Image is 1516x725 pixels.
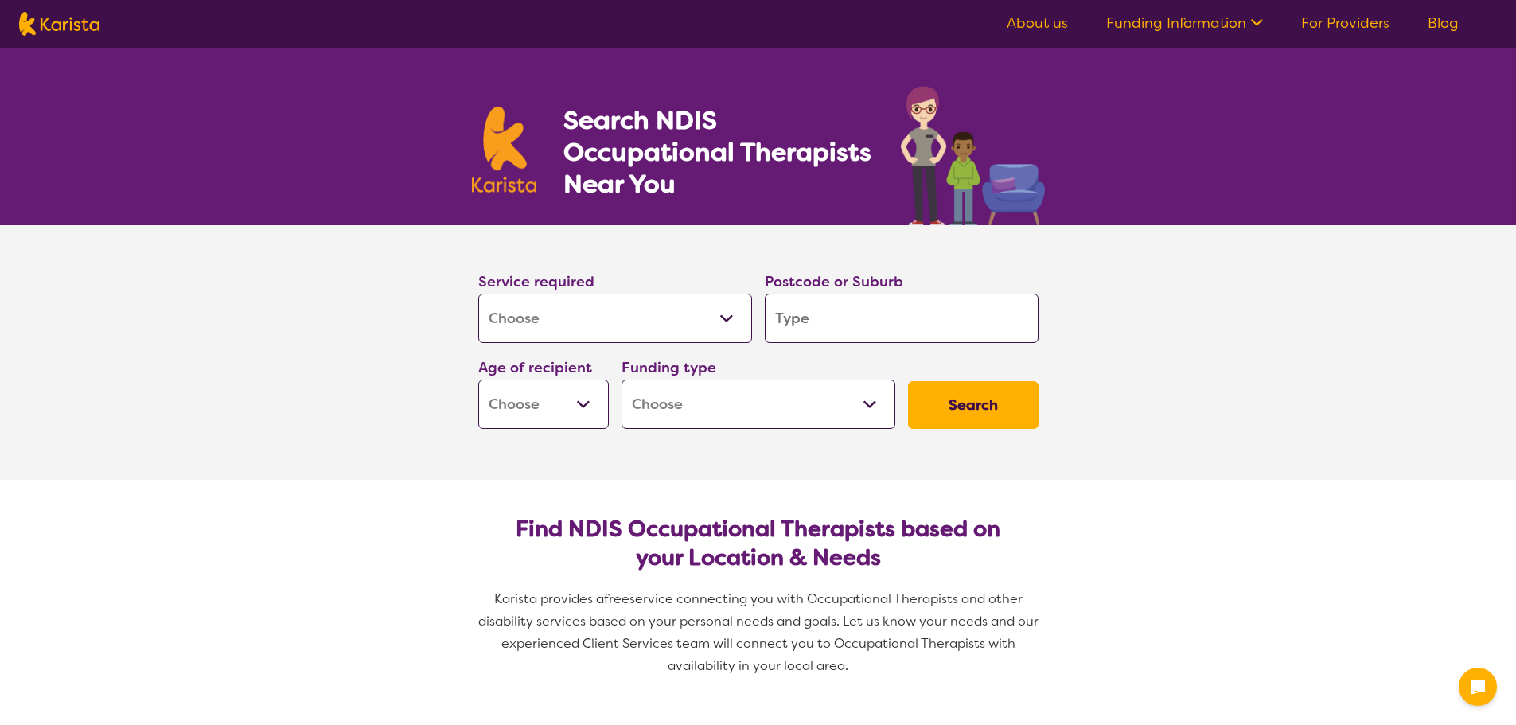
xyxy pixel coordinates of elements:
[1007,14,1068,33] a: About us
[478,591,1042,674] span: service connecting you with Occupational Therapists and other disability services based on your p...
[1428,14,1459,33] a: Blog
[19,12,99,36] img: Karista logo
[478,272,594,291] label: Service required
[1301,14,1389,33] a: For Providers
[563,104,873,200] h1: Search NDIS Occupational Therapists Near You
[622,358,716,377] label: Funding type
[472,107,537,193] img: Karista logo
[604,591,629,607] span: free
[491,515,1026,572] h2: Find NDIS Occupational Therapists based on your Location & Needs
[765,294,1039,343] input: Type
[908,381,1039,429] button: Search
[478,358,592,377] label: Age of recipient
[765,272,903,291] label: Postcode or Suburb
[901,86,1045,225] img: occupational-therapy
[494,591,604,607] span: Karista provides a
[1106,14,1263,33] a: Funding Information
